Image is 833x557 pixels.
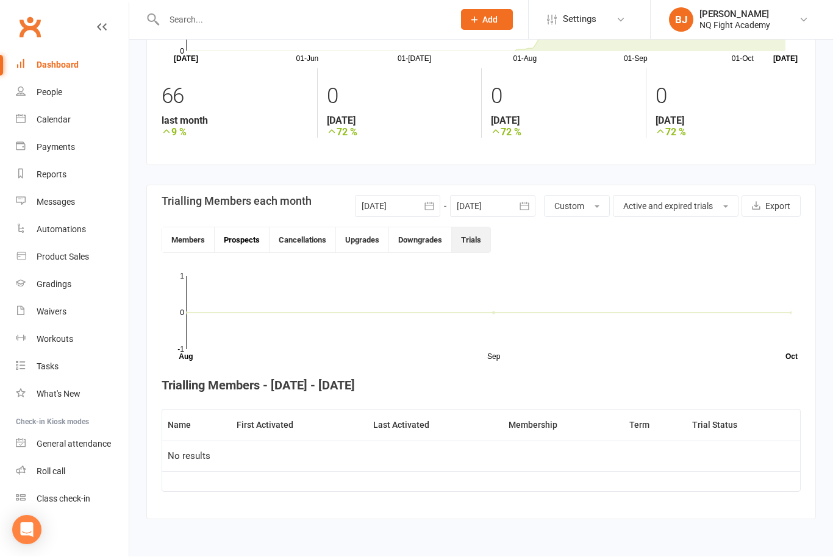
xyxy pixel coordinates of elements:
[623,202,713,211] span: Active and expired trials
[37,494,90,504] div: Class check-in
[160,12,445,29] input: Search...
[669,8,693,32] div: BJ
[37,280,71,289] div: Gradings
[16,486,129,513] a: Class kiosk mode
[37,170,66,180] div: Reports
[16,189,129,216] a: Messages
[699,9,770,20] div: [PERSON_NAME]
[162,196,312,208] h3: Trialling Members each month
[15,12,45,43] a: Clubworx
[37,115,71,125] div: Calendar
[16,134,129,161] a: Payments
[16,431,129,458] a: General attendance kiosk mode
[16,107,129,134] a: Calendar
[162,410,231,441] th: Name
[656,79,801,115] div: 0
[687,410,800,441] th: Trial Status
[37,389,80,399] div: What's New
[327,127,473,138] strong: 72 %
[742,196,801,218] button: Export
[37,467,65,477] div: Roll call
[37,197,75,207] div: Messages
[656,115,801,127] strong: [DATE]
[554,202,584,211] span: Custom
[37,143,75,152] div: Payments
[162,441,800,472] td: No results
[491,79,637,115] div: 0
[656,127,801,138] strong: 72 %
[16,458,129,486] a: Roll call
[215,228,270,253] button: Prospects
[37,252,89,262] div: Product Sales
[482,15,498,25] span: Add
[699,20,770,31] div: NQ Fight Academy
[37,225,86,235] div: Automations
[162,379,801,392] h4: Trialling Members - [DATE] - [DATE]
[162,115,308,127] strong: last month
[327,115,473,127] strong: [DATE]
[16,161,129,189] a: Reports
[16,326,129,353] a: Workouts
[37,88,62,98] div: People
[461,10,513,30] button: Add
[162,228,215,253] button: Members
[452,228,490,253] button: Trials
[270,228,336,253] button: Cancellations
[37,362,59,372] div: Tasks
[503,410,624,441] th: Membership
[368,410,503,441] th: Last Activated
[16,299,129,326] a: Waivers
[37,439,111,449] div: General attendance
[544,196,610,218] button: Custom
[336,228,389,253] button: Upgrades
[37,307,66,317] div: Waivers
[327,79,473,115] div: 0
[16,244,129,271] a: Product Sales
[491,127,637,138] strong: 72 %
[613,196,738,218] button: Active and expired trials
[389,228,452,253] button: Downgrades
[491,115,637,127] strong: [DATE]
[16,52,129,79] a: Dashboard
[37,60,79,70] div: Dashboard
[162,79,308,115] div: 66
[162,127,308,138] strong: 9 %
[16,381,129,408] a: What's New
[563,6,596,34] span: Settings
[624,410,687,441] th: Term
[231,410,368,441] th: First Activated
[37,335,73,344] div: Workouts
[16,216,129,244] a: Automations
[12,516,41,545] div: Open Intercom Messenger
[16,79,129,107] a: People
[16,353,129,381] a: Tasks
[16,271,129,299] a: Gradings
